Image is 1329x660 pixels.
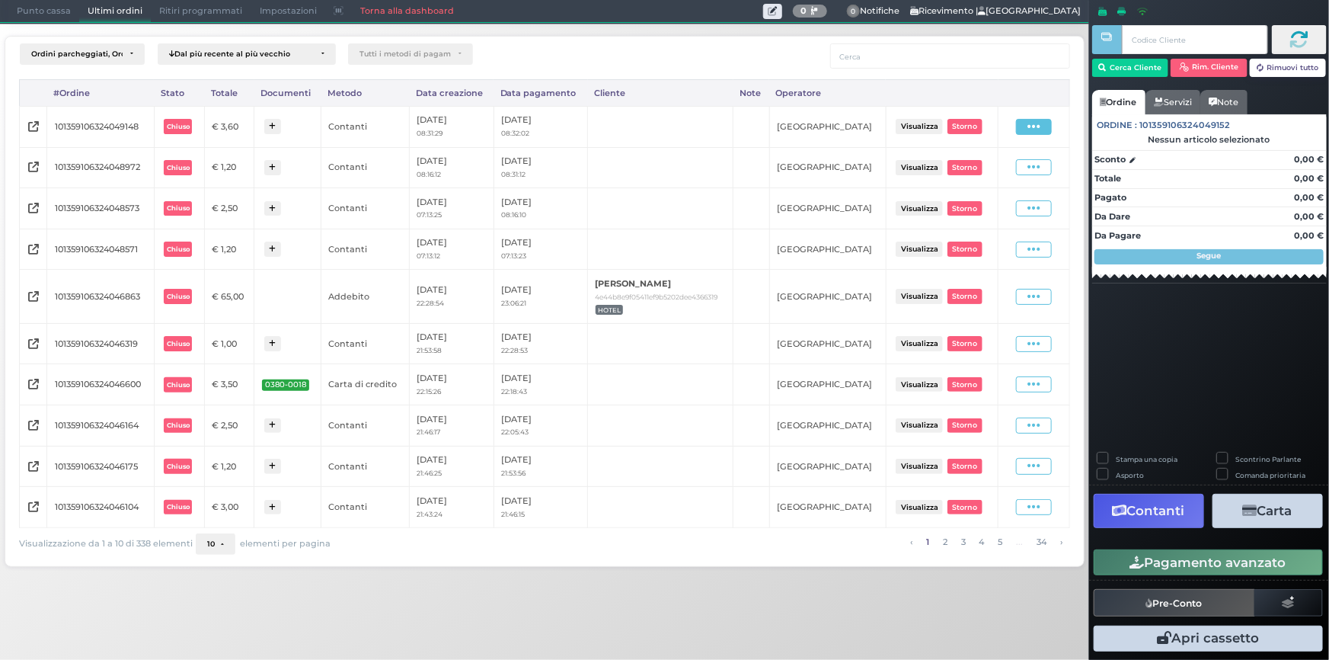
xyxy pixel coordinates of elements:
td: € 65,00 [204,270,254,323]
td: € 1,20 [204,446,254,487]
span: 0 [847,5,861,18]
button: Visualizza [896,377,943,392]
label: Stampa una copia [1116,454,1177,464]
td: [DATE] [494,405,587,447]
td: Contanti [321,323,409,364]
strong: Segue [1197,251,1222,261]
td: [DATE] [410,106,494,147]
button: Visualizza [896,119,943,133]
a: Torna alla dashboard [352,1,462,22]
div: Data pagamento [494,80,587,106]
td: [DATE] [410,405,494,447]
small: 21:53:58 [417,346,442,354]
strong: 0,00 € [1294,230,1324,241]
td: [DATE] [410,364,494,405]
td: 101359106324046319 [47,323,155,364]
small: 22:28:53 [501,346,528,354]
small: 21:46:15 [501,510,525,518]
td: [DATE] [410,229,494,270]
b: [PERSON_NAME] [596,278,672,289]
button: Storno [947,160,982,175]
a: alla pagina 4 [975,533,989,550]
td: 101359106324046175 [47,446,155,487]
a: alla pagina 5 [994,533,1007,550]
td: € 2,50 [204,405,254,447]
div: Data creazione [410,80,494,106]
td: [GEOGRAPHIC_DATA] [769,446,886,487]
td: [GEOGRAPHIC_DATA] [769,188,886,229]
button: Storno [947,336,982,351]
div: Documenti [254,80,321,106]
td: 101359106324048573 [47,188,155,229]
div: Totale [204,80,254,106]
button: Ordini parcheggiati, Ordini aperti, Ordini chiusi [20,43,145,65]
td: [GEOGRAPHIC_DATA] [769,405,886,447]
button: Visualizza [896,289,943,303]
button: Visualizza [896,500,943,514]
td: [DATE] [494,364,587,405]
b: Chiuso [167,204,190,212]
button: Storno [947,418,982,433]
small: 22:05:43 [501,428,529,436]
button: Carta [1212,494,1323,528]
small: 22:28:54 [417,299,445,307]
b: Chiuso [167,421,190,429]
button: Apri cassetto [1094,626,1323,652]
td: Contanti [321,229,409,270]
td: Contanti [321,106,409,147]
td: [DATE] [494,270,587,323]
b: Chiuso [167,293,190,300]
button: Visualizza [896,459,943,473]
td: [DATE] [494,106,587,147]
input: Cerca [830,43,1070,69]
td: [DATE] [410,323,494,364]
td: [DATE] [494,229,587,270]
button: 10 [196,533,235,555]
small: 21:43:24 [417,510,443,518]
td: 101359106324046164 [47,405,155,447]
a: alla pagina 1 [922,533,933,550]
b: Chiuso [167,164,190,171]
button: Visualizza [896,201,943,216]
button: Storno [947,201,982,216]
label: Comanda prioritaria [1236,470,1306,480]
span: 0380-0018 [262,380,309,391]
td: Contanti [321,446,409,487]
small: 08:32:02 [501,129,529,137]
button: Visualizza [896,242,943,256]
td: [DATE] [494,147,587,188]
button: Storno [947,242,982,256]
td: € 3,00 [204,487,254,528]
small: 23:06:21 [501,299,526,307]
span: Ultimi ordini [79,1,151,22]
td: € 1,20 [204,229,254,270]
button: Rimuovi tutto [1250,59,1327,77]
td: [DATE] [410,487,494,528]
td: [DATE] [410,188,494,229]
button: Tutti i metodi di pagamento [348,43,473,65]
td: Contanti [321,487,409,528]
strong: Sconto [1094,153,1126,166]
a: pagina successiva [1056,533,1067,550]
td: € 1,20 [204,147,254,188]
td: [DATE] [410,446,494,487]
button: Storno [947,459,982,473]
div: Cliente [588,80,733,106]
td: 101359106324048972 [47,147,155,188]
small: 21:53:56 [501,469,526,477]
td: [GEOGRAPHIC_DATA] [769,323,886,364]
button: Visualizza [896,418,943,433]
b: Chiuso [167,123,190,130]
strong: 0,00 € [1294,154,1324,165]
div: Dal più recente al più vecchio [169,50,314,59]
a: Ordine [1092,90,1145,114]
td: € 1,00 [204,323,254,364]
td: [GEOGRAPHIC_DATA] [769,106,886,147]
small: 07:13:23 [501,252,526,260]
td: € 3,60 [204,106,254,147]
small: 08:16:10 [501,210,526,219]
b: Chiuso [167,340,190,348]
span: Punto cassa [8,1,79,22]
td: [GEOGRAPHIC_DATA] [769,270,886,323]
span: Visualizzazione da 1 a 10 di 338 elementi [19,535,193,553]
